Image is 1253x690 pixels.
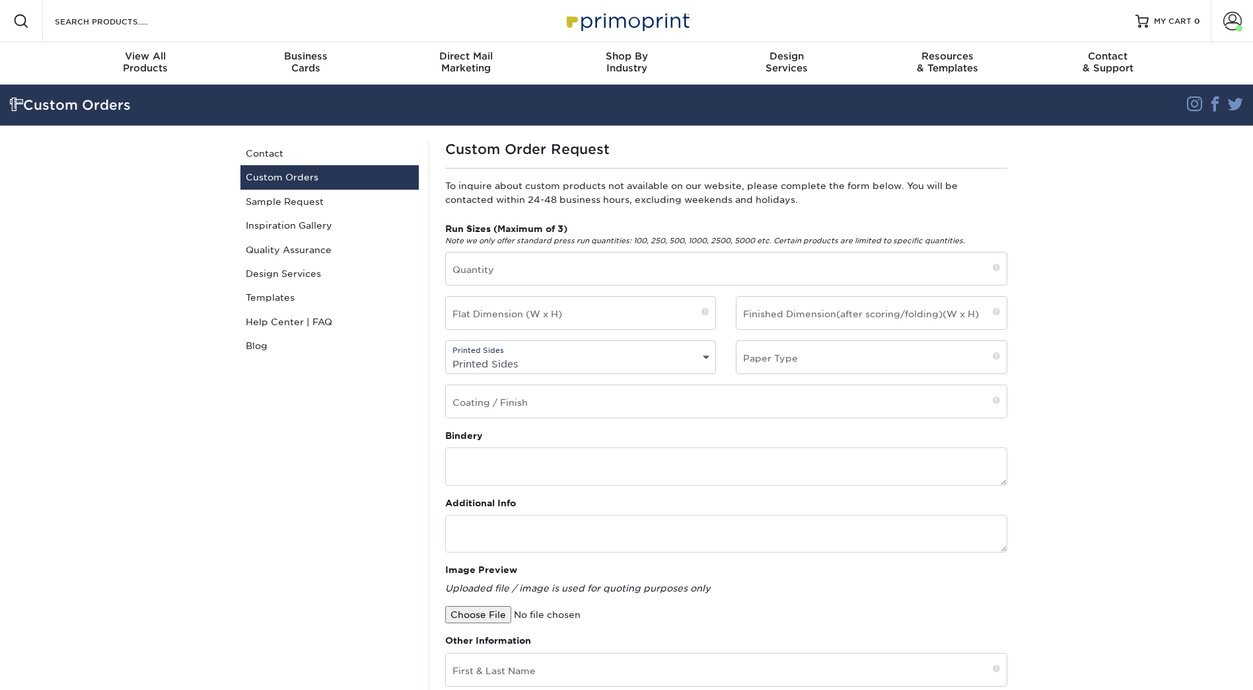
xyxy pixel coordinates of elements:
[1028,42,1188,85] a: Contact& Support
[240,238,419,262] a: Quality Assurance
[386,50,546,74] div: Marketing
[546,42,707,85] a: Shop ByIndustry
[65,50,226,74] div: Products
[707,50,867,74] div: Services
[65,42,226,85] a: View AllProducts
[386,42,546,85] a: Direct MailMarketing
[225,50,386,62] span: Business
[546,50,707,62] span: Shop By
[707,42,867,85] a: DesignServices
[240,190,419,213] a: Sample Request
[240,262,419,286] a: Design Services
[546,50,707,74] div: Industry
[225,50,386,74] div: Cards
[867,50,1028,74] div: & Templates
[225,42,386,85] a: BusinessCards
[240,213,419,237] a: Inspiration Gallery
[445,430,483,441] strong: Bindery
[240,310,419,334] a: Help Center | FAQ
[867,50,1028,62] span: Resources
[1028,50,1188,74] div: & Support
[1194,17,1200,26] span: 0
[561,7,693,35] img: Primoprint
[445,564,517,575] strong: Image Preview
[1154,16,1192,27] span: MY CART
[445,237,965,245] em: Note we only offer standard press run quantities: 100, 250, 500, 1000, 2500, 5000 etc. Certain pr...
[54,13,182,29] input: SEARCH PRODUCTS.....
[240,165,419,189] a: Custom Orders
[707,50,867,62] span: Design
[445,179,1007,206] p: To inquire about custom products not available on our website, please complete the form below. Yo...
[445,583,710,594] em: Uploaded file / image is used for quoting purposes only
[445,635,531,646] strong: Other Information
[240,286,419,309] a: Templates
[1028,50,1188,62] span: Contact
[65,50,226,62] span: View All
[867,42,1028,85] a: Resources& Templates
[386,50,546,62] span: Direct Mail
[445,223,567,234] strong: Run Sizes (Maximum of 3)
[240,141,419,165] a: Contact
[445,141,1007,157] h1: Custom Order Request
[240,334,419,358] a: Blog
[445,498,516,508] strong: Additional Info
